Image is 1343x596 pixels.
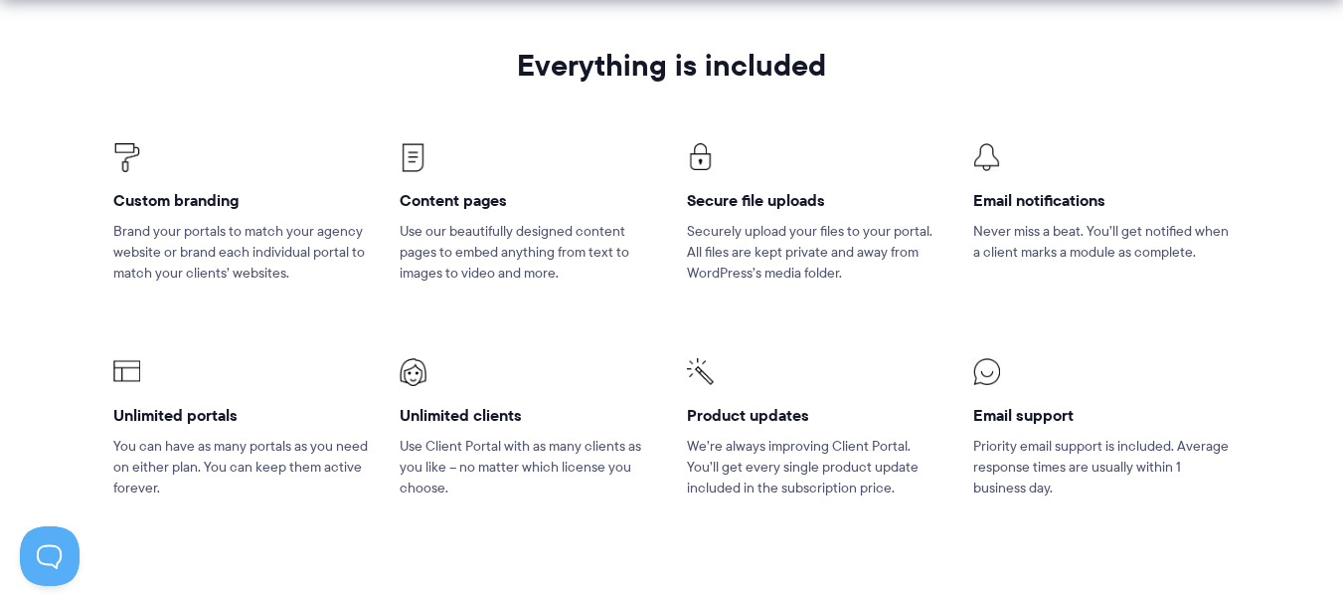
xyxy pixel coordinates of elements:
[687,358,714,385] img: Client Portal Icons
[113,358,140,385] img: Client Portal Icons
[113,143,140,172] img: Client Portal Icons
[973,221,1230,263] p: Never miss a beat. You’ll get notified when a client marks a module as complete.
[20,526,80,586] iframe: Toggle Customer Support
[400,143,426,172] img: Client Portal Icons
[973,405,1230,426] h4: Email support
[113,190,370,211] h4: Custom branding
[687,190,943,211] h4: Secure file uploads
[973,358,1000,385] img: Client Portal Icons
[400,190,656,211] h4: Content pages
[687,405,943,426] h4: Product updates
[973,143,1000,171] img: Client Portal Icon
[400,436,656,498] p: Use Client Portal with as many clients as you like – no matter which license you choose.
[687,436,943,498] p: We’re always improving Client Portal. You’ll get every single product update included in the subs...
[400,221,656,284] p: Use our beautifully designed content pages to embed anything from text to images to video and more.
[973,190,1230,211] h4: Email notifications
[113,405,370,426] h4: Unlimited portals
[400,405,656,426] h4: Unlimited clients
[113,436,370,498] p: You can have as many portals as you need on either plan. You can keep them active forever.
[400,358,426,386] img: Client Portal Icons
[687,143,714,170] img: Client Portal Icons
[687,221,943,284] p: Securely upload your files to your portal. All files are kept private and away from WordPress’s m...
[113,49,1230,82] h2: Everything is included
[973,436,1230,498] p: Priority email support is included. Average response times are usually within 1 business day.
[113,221,370,284] p: Brand your portals to match your agency website or brand each individual portal to match your cli...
